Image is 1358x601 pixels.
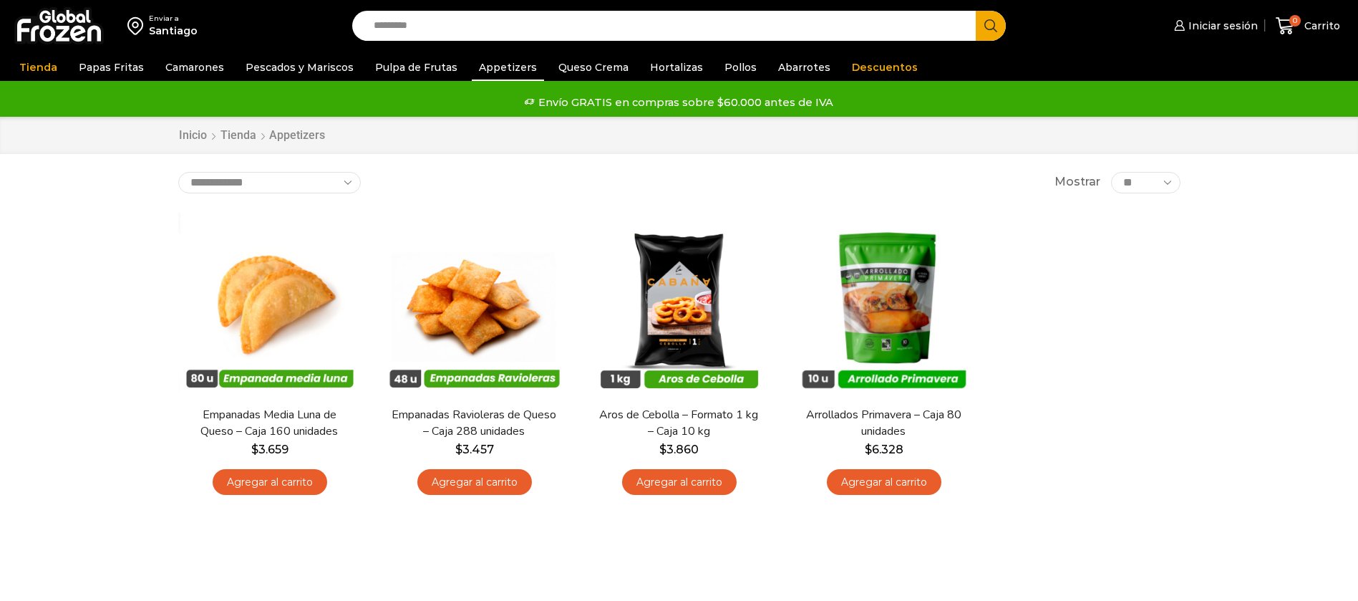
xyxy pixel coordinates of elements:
[643,54,710,81] a: Hortalizas
[220,128,257,144] a: Tienda
[865,443,903,456] bdi: 6.328
[717,54,764,81] a: Pollos
[368,54,465,81] a: Pulpa de Frutas
[1289,15,1301,27] span: 0
[622,469,737,496] a: Agregar al carrito: “Aros de Cebolla - Formato 1 kg - Caja 10 kg”
[72,54,151,81] a: Papas Fritas
[596,407,761,440] a: Aros de Cebolla – Formato 1 kg – Caja 10 kg
[158,54,231,81] a: Camarones
[269,128,325,142] h1: Appetizers
[472,54,544,81] a: Appetizers
[251,443,288,456] bdi: 3.659
[1272,9,1344,43] a: 0 Carrito
[455,443,462,456] span: $
[178,128,208,144] a: Inicio
[1054,174,1100,191] span: Mostrar
[976,11,1006,41] button: Search button
[865,443,872,456] span: $
[827,469,941,496] a: Agregar al carrito: “Arrollados Primavera - Caja 80 unidades”
[178,128,325,144] nav: Breadcrumb
[771,54,838,81] a: Abarrotes
[251,443,258,456] span: $
[659,443,699,456] bdi: 3.860
[551,54,636,81] a: Queso Crema
[845,54,925,81] a: Descuentos
[455,443,494,456] bdi: 3.457
[178,172,361,193] select: Pedido de la tienda
[1170,11,1258,40] a: Iniciar sesión
[149,14,198,24] div: Enviar a
[238,54,361,81] a: Pescados y Mariscos
[12,54,64,81] a: Tienda
[659,443,666,456] span: $
[213,469,327,496] a: Agregar al carrito: “Empanadas Media Luna de Queso - Caja 160 unidades”
[127,14,149,38] img: address-field-icon.svg
[801,407,966,440] a: Arrollados Primavera – Caja 80 unidades
[1185,19,1258,33] span: Iniciar sesión
[392,407,556,440] a: Empanadas Ravioleras de Queso – Caja 288 unidades
[187,407,351,440] a: Empanadas Media Luna de Queso – Caja 160 unidades
[417,469,532,496] a: Agregar al carrito: “Empanadas Ravioleras de Queso - Caja 288 unidades”
[1301,19,1340,33] span: Carrito
[149,24,198,38] div: Santiago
